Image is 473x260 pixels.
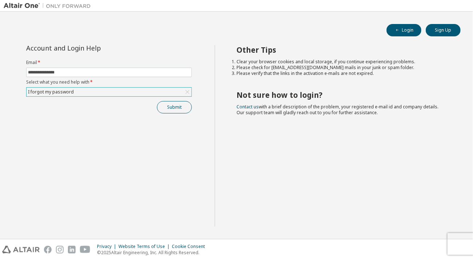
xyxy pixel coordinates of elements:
[237,59,448,65] li: Clear your browser cookies and local storage, if you continue experiencing problems.
[26,79,192,85] label: Select what you need help with
[237,45,448,55] h2: Other Tips
[44,246,52,253] img: facebook.svg
[118,244,172,249] div: Website Terms of Use
[80,246,90,253] img: youtube.svg
[237,65,448,71] li: Please check for [EMAIL_ADDRESS][DOMAIN_NAME] mails in your junk or spam folder.
[26,60,192,65] label: Email
[68,246,76,253] img: linkedin.svg
[56,246,64,253] img: instagram.svg
[27,88,191,96] div: I forgot my password
[27,88,75,96] div: I forgot my password
[4,2,94,9] img: Altair One
[97,244,118,249] div: Privacy
[157,101,192,113] button: Submit
[172,244,209,249] div: Cookie Consent
[237,71,448,76] li: Please verify that the links in the activation e-mails are not expired.
[97,249,209,256] p: © 2025 Altair Engineering, Inc. All Rights Reserved.
[237,104,259,110] a: Contact us
[26,45,159,51] div: Account and Login Help
[237,90,448,100] h2: Not sure how to login?
[237,104,439,116] span: with a brief description of the problem, your registered e-mail id and company details. Our suppo...
[387,24,421,36] button: Login
[2,246,40,253] img: altair_logo.svg
[426,24,461,36] button: Sign Up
